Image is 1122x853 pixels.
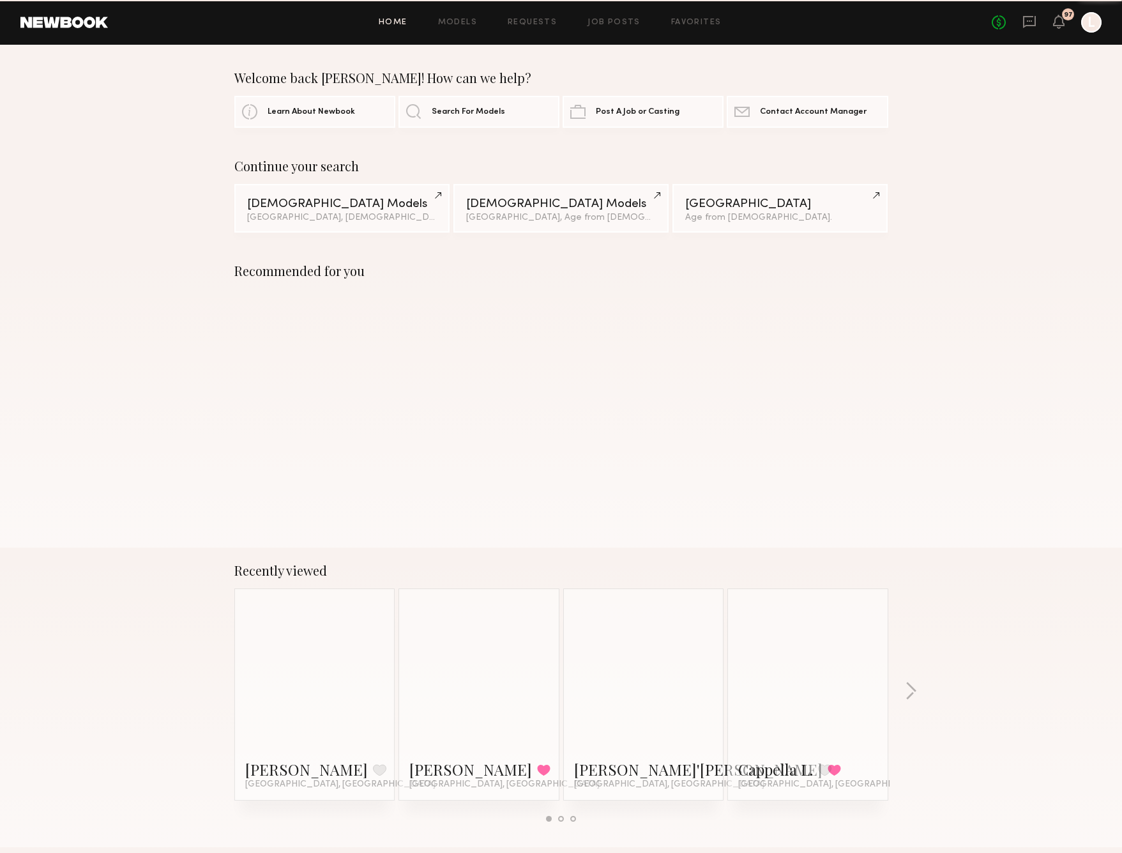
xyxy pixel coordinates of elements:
span: Contact Account Manager [760,108,867,116]
a: Models [438,19,477,27]
div: [DEMOGRAPHIC_DATA] Models [466,198,656,210]
a: Search For Models [398,96,559,128]
div: Recommended for you [234,263,888,279]
a: [PERSON_NAME] [409,759,532,780]
div: Continue your search [234,158,888,174]
div: Age from [DEMOGRAPHIC_DATA]. [685,213,875,222]
div: 97 [1064,12,1073,19]
a: L [1081,12,1102,33]
a: [GEOGRAPHIC_DATA]Age from [DEMOGRAPHIC_DATA]. [672,184,888,233]
div: Recently viewed [234,563,888,578]
a: Cappella L. [738,759,813,780]
a: [PERSON_NAME] [245,759,368,780]
span: Search For Models [432,108,505,116]
span: Post A Job or Casting [596,108,679,116]
a: [DEMOGRAPHIC_DATA] Models[GEOGRAPHIC_DATA], [DEMOGRAPHIC_DATA] / [DEMOGRAPHIC_DATA] [234,184,450,233]
div: [GEOGRAPHIC_DATA], Age from [DEMOGRAPHIC_DATA]. [466,213,656,222]
div: Welcome back [PERSON_NAME]! How can we help? [234,70,888,86]
span: [GEOGRAPHIC_DATA], [GEOGRAPHIC_DATA] [574,780,764,790]
a: Job Posts [588,19,641,27]
span: [GEOGRAPHIC_DATA], [GEOGRAPHIC_DATA] [245,780,436,790]
a: [DEMOGRAPHIC_DATA] Models[GEOGRAPHIC_DATA], Age from [DEMOGRAPHIC_DATA]. [453,184,669,233]
a: Learn About Newbook [234,96,395,128]
a: [PERSON_NAME]'[PERSON_NAME] [574,759,823,780]
span: Learn About Newbook [268,108,355,116]
a: Favorites [671,19,722,27]
a: Home [379,19,407,27]
a: Post A Job or Casting [563,96,724,128]
div: [DEMOGRAPHIC_DATA] Models [247,198,437,210]
div: [GEOGRAPHIC_DATA], [DEMOGRAPHIC_DATA] / [DEMOGRAPHIC_DATA] [247,213,437,222]
a: Contact Account Manager [727,96,888,128]
span: [GEOGRAPHIC_DATA], [GEOGRAPHIC_DATA] [738,780,929,790]
span: [GEOGRAPHIC_DATA], [GEOGRAPHIC_DATA] [409,780,600,790]
a: Requests [508,19,557,27]
div: [GEOGRAPHIC_DATA] [685,198,875,210]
